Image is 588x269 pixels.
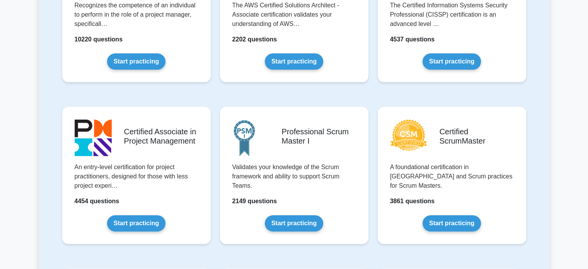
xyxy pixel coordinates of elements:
[107,53,165,70] a: Start practicing
[107,215,165,231] a: Start practicing
[265,53,323,70] a: Start practicing
[423,53,481,70] a: Start practicing
[265,215,323,231] a: Start practicing
[423,215,481,231] a: Start practicing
